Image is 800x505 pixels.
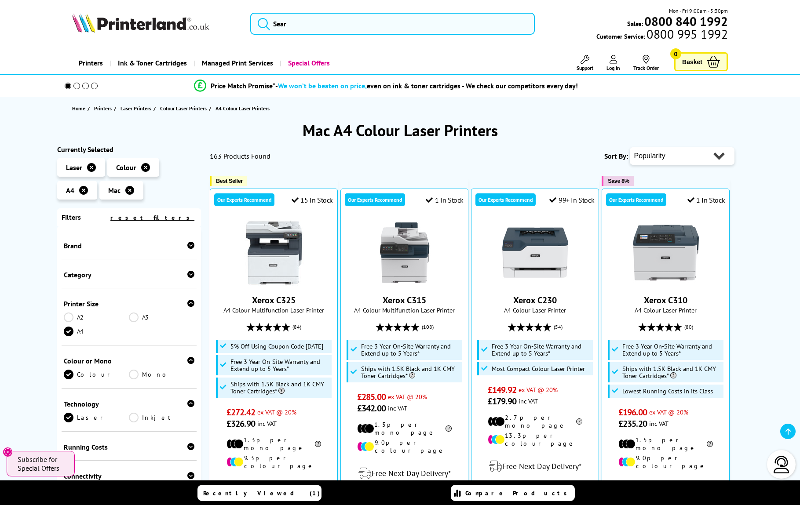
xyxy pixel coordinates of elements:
span: A4 Colour Laser Printers [216,105,270,112]
span: ex VAT @ 20% [388,392,427,401]
span: Log In [606,65,620,71]
span: Free 3 Year On-Site Warranty and Extend up to 5 Years* [492,343,591,357]
span: A4 Colour Multifunction Laser Printer [345,306,464,314]
div: 1 In Stock [426,196,464,204]
span: Mac [108,186,121,195]
span: We won’t be beaten on price, [278,81,367,90]
a: A3 [129,312,194,322]
a: Compare Products [451,485,575,501]
span: Free 3 Year On-Site Warranty and Extend up to 5 Years* [361,343,460,357]
span: (84) [292,319,301,335]
span: Laser Printers [121,104,151,113]
div: Running Costs [64,443,195,451]
button: Save 8% [602,176,633,186]
button: Close [3,447,13,457]
a: Log In [606,55,620,71]
div: Printer Size [64,299,195,308]
span: ex VAT @ 20% [649,408,688,416]
span: Colour Laser Printers [160,104,207,113]
a: Xerox C310 [633,279,699,287]
div: Our Experts Recommend [345,193,405,206]
span: Free 3 Year On-Site Warranty and Extend up to 5 Years* [230,358,330,372]
span: (80) [684,319,693,335]
span: £149.92 [488,384,516,396]
div: 15 In Stock [292,196,333,204]
div: 99+ In Stock [549,196,594,204]
li: 9.3p per colour page [226,454,321,470]
a: Managed Print Services [194,52,280,74]
a: Ink & Toner Cartridges [110,52,194,74]
a: Xerox C325 [252,294,296,306]
div: Brand [64,241,195,250]
a: Inkjet [129,413,194,422]
input: Sear [250,13,535,35]
li: modal_Promise [53,78,720,94]
a: Mono [129,370,194,379]
span: Subscribe for Special Offers [18,455,66,472]
div: Technology [64,400,195,408]
a: Printers [94,104,114,113]
a: Laser Printers [121,104,153,113]
span: £272.42 [226,407,255,418]
span: Lowest Running Costs in its Class [622,388,713,395]
img: Xerox C325 [241,220,307,286]
span: Best Seller [216,178,243,184]
span: £179.90 [488,396,516,407]
span: £285.00 [357,391,386,403]
li: 1.5p per mono page [618,436,713,452]
span: A4 [66,186,74,195]
span: Colour [116,163,136,172]
span: ex VAT @ 20% [519,385,558,394]
span: A4 Colour Laser Printer [476,306,594,314]
li: 1.3p per mono page [226,436,321,452]
div: modal_delivery [476,454,594,479]
span: (54) [554,319,563,335]
div: Connectivity [64,472,195,480]
li: 9.0p per colour page [357,439,452,454]
img: user-headset-light.svg [773,456,790,473]
li: 1.5p per mono page [357,421,452,436]
a: A4 [64,327,129,336]
a: Printers [72,52,110,74]
a: A2 [64,312,129,322]
a: Xerox C315 [383,294,426,306]
span: A4 Colour Laser Printer [606,306,725,314]
a: Xerox C230 [502,279,568,287]
span: 163 Products Found [210,152,270,160]
a: Xerox C230 [513,294,557,306]
span: 0800 995 1992 [645,30,727,38]
img: Printerland Logo [72,13,209,33]
img: Xerox C310 [633,220,699,286]
span: £342.00 [357,403,386,414]
span: Price Match Promise* [211,81,275,90]
span: Most Compact Colour Laser Printer [492,365,585,372]
span: £196.00 [618,407,647,418]
span: Ink & Toner Cartridges [118,52,187,74]
img: Xerox C230 [502,220,568,286]
a: Xerox C310 [644,294,687,306]
span: Laser [66,163,82,172]
span: Recently Viewed (1) [203,489,320,497]
a: Home [72,104,88,113]
div: Currently Selected [57,145,201,154]
span: ex VAT @ 20% [257,408,296,416]
li: 2.7p per mono page [488,414,582,429]
span: Compare Products [465,489,572,497]
span: Free 3 Year On-Site Warranty and Extend up to 5 Years* [622,343,722,357]
a: Printerland Logo [72,13,239,34]
a: Support [577,55,593,71]
li: 13.3p per colour page [488,432,582,447]
div: Our Experts Recommend [214,193,274,206]
a: Colour Laser Printers [160,104,209,113]
span: Ships with 1.5K Black and 1K CMY Toner Cartridges* [622,365,722,379]
b: 0800 840 1992 [644,13,728,29]
img: Xerox C315 [372,220,438,286]
h1: Mac A4 Colour Laser Printers [57,120,743,141]
a: Basket 0 [674,52,728,71]
span: (108) [422,319,434,335]
span: A4 Colour Multifunction Laser Printer [215,306,333,314]
div: modal_delivery [345,461,464,486]
a: 0800 840 1992 [643,17,728,25]
a: Special Offers [280,52,336,74]
span: inc VAT [388,404,407,412]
